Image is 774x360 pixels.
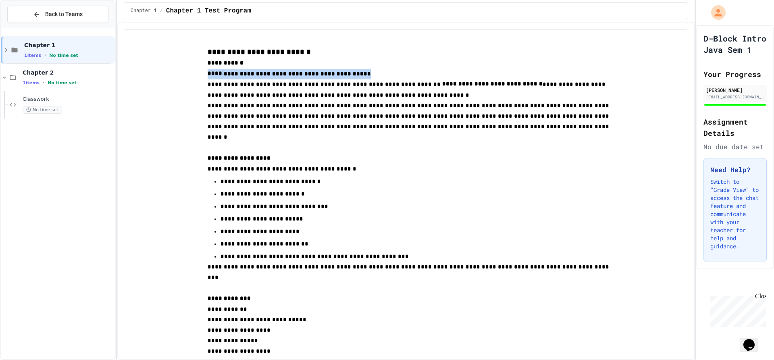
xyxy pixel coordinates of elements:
span: 1 items [24,53,41,58]
span: 1 items [23,80,40,85]
iframe: chat widget [740,328,766,352]
iframe: chat widget [707,293,766,327]
span: No time set [23,106,62,114]
span: • [44,52,46,58]
span: Chapter 1 Test Program [166,6,251,16]
span: No time set [48,80,77,85]
div: My Account [703,3,728,22]
span: Classwork [23,96,113,103]
span: Chapter 1 [131,8,157,14]
span: • [43,79,44,86]
p: Switch to "Grade View" to access the chat feature and communicate with your teacher for help and ... [710,178,760,250]
span: No time set [49,53,78,58]
h2: Assignment Details [703,116,767,139]
button: Back to Teams [7,6,108,23]
h1: D-Block Intro Java Sem 1 [703,33,767,55]
span: Back to Teams [45,10,83,19]
div: [PERSON_NAME] [706,86,764,94]
div: No due date set [703,142,767,152]
span: Chapter 1 [24,42,113,49]
span: / [160,8,163,14]
h3: Need Help? [710,165,760,175]
h2: Your Progress [703,69,767,80]
div: Chat with us now!Close [3,3,56,51]
div: [EMAIL_ADDRESS][DOMAIN_NAME] [706,94,764,100]
span: Chapter 2 [23,69,113,76]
